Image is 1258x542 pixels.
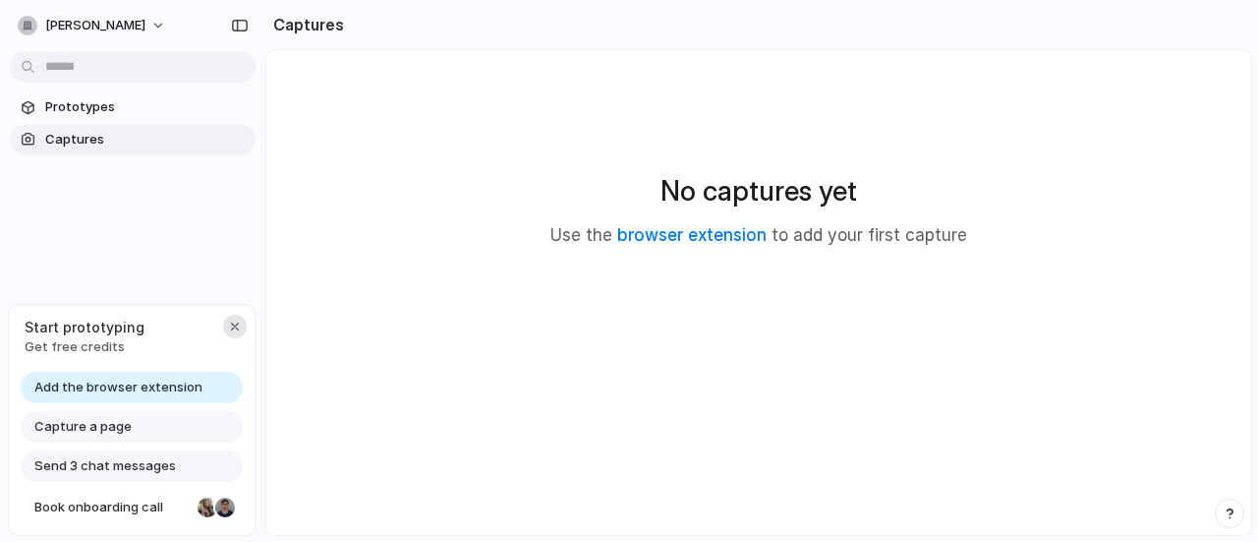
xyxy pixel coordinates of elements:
a: Add the browser extension [21,372,243,403]
a: Book onboarding call [21,492,243,523]
span: Start prototyping [25,317,144,337]
span: Book onboarding call [34,498,190,517]
a: browser extension [617,225,767,245]
span: Send 3 chat messages [34,456,176,476]
a: Captures [10,125,256,154]
h2: No captures yet [660,170,857,211]
span: Add the browser extension [34,378,202,397]
span: Capture a page [34,417,132,437]
button: [PERSON_NAME] [10,10,176,41]
h2: Captures [265,13,344,36]
div: Christian Iacullo [213,496,237,519]
p: Use the to add your first capture [550,223,967,249]
span: Captures [45,130,248,150]
span: [PERSON_NAME] [45,16,145,35]
a: Prototypes [10,92,256,122]
span: Get free credits [25,337,144,357]
span: Prototypes [45,97,248,117]
div: Nicole Kubica [196,496,219,519]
